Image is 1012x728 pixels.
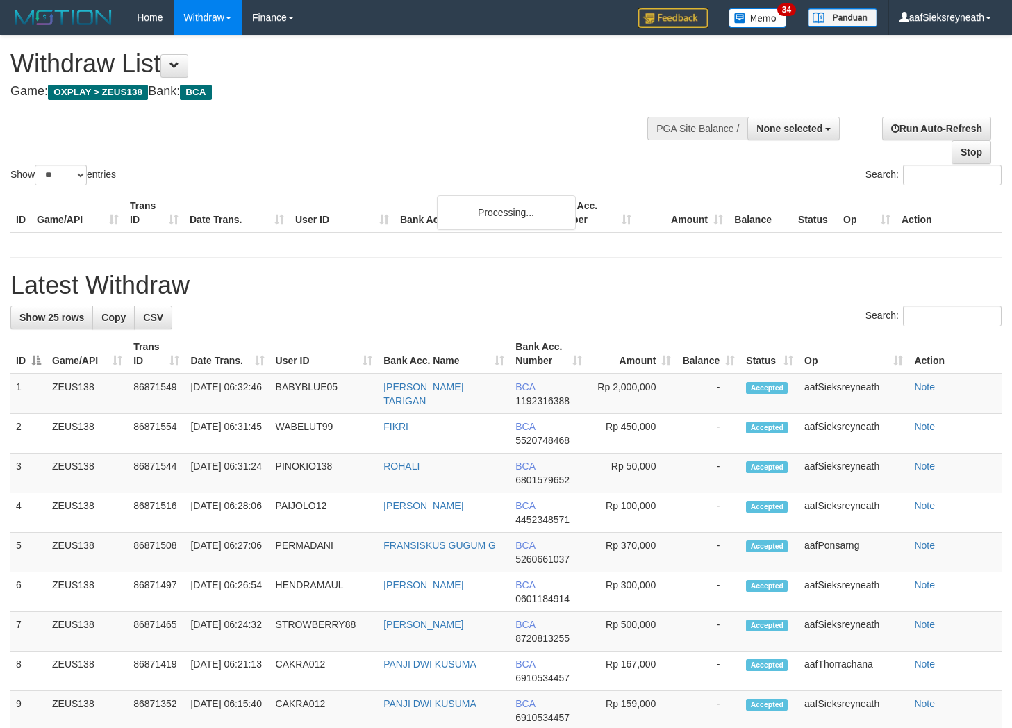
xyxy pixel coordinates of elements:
[799,334,909,374] th: Op: activate to sort column ascending
[515,698,535,709] span: BCA
[128,572,185,612] td: 86871497
[799,612,909,652] td: aafSieksreyneath
[92,306,135,329] a: Copy
[777,3,796,16] span: 34
[545,193,637,233] th: Bank Acc. Number
[746,501,788,513] span: Accepted
[383,500,463,511] a: [PERSON_NAME]
[10,493,47,533] td: 4
[180,85,211,100] span: BCA
[515,540,535,551] span: BCA
[914,540,935,551] a: Note
[515,461,535,472] span: BCA
[746,422,788,433] span: Accepted
[914,659,935,670] a: Note
[588,493,677,533] td: Rp 100,000
[896,193,1002,233] th: Action
[515,514,570,525] span: Copy 4452348571 to clipboard
[515,579,535,590] span: BCA
[47,533,128,572] td: ZEUS138
[746,580,788,592] span: Accepted
[677,334,740,374] th: Balance: activate to sort column ascending
[47,652,128,691] td: ZEUS138
[838,193,896,233] th: Op
[10,652,47,691] td: 8
[184,193,290,233] th: Date Trans.
[588,374,677,414] td: Rp 2,000,000
[270,414,379,454] td: WABELUT99
[383,421,408,432] a: FIKRI
[515,435,570,446] span: Copy 5520748468 to clipboard
[19,312,84,323] span: Show 25 rows
[515,500,535,511] span: BCA
[10,334,47,374] th: ID: activate to sort column descending
[914,381,935,392] a: Note
[101,312,126,323] span: Copy
[383,659,476,670] a: PANJI DWI KUSUMA
[185,612,269,652] td: [DATE] 06:24:32
[677,493,740,533] td: -
[588,414,677,454] td: Rp 450,000
[746,620,788,631] span: Accepted
[383,381,463,406] a: [PERSON_NAME] TARIGAN
[588,334,677,374] th: Amount: activate to sort column ascending
[10,165,116,185] label: Show entries
[270,652,379,691] td: CAKRA012
[647,117,747,140] div: PGA Site Balance /
[128,374,185,414] td: 86871549
[799,572,909,612] td: aafSieksreyneath
[128,334,185,374] th: Trans ID: activate to sort column ascending
[903,165,1002,185] input: Search:
[746,382,788,394] span: Accepted
[185,334,269,374] th: Date Trans.: activate to sort column ascending
[799,533,909,572] td: aafPonsarng
[677,652,740,691] td: -
[128,612,185,652] td: 86871465
[515,659,535,670] span: BCA
[185,572,269,612] td: [DATE] 06:26:54
[10,272,1002,299] h1: Latest Withdraw
[865,165,1002,185] label: Search:
[47,334,128,374] th: Game/API: activate to sort column ascending
[128,652,185,691] td: 86871419
[799,374,909,414] td: aafSieksreyneath
[185,414,269,454] td: [DATE] 06:31:45
[10,454,47,493] td: 3
[914,698,935,709] a: Note
[128,414,185,454] td: 86871554
[799,454,909,493] td: aafSieksreyneath
[914,421,935,432] a: Note
[515,633,570,644] span: Copy 8720813255 to clipboard
[515,672,570,684] span: Copy 6910534457 to clipboard
[378,334,510,374] th: Bank Acc. Name: activate to sort column ascending
[677,612,740,652] td: -
[10,50,661,78] h1: Withdraw List
[740,334,799,374] th: Status: activate to sort column ascending
[185,493,269,533] td: [DATE] 06:28:06
[383,461,420,472] a: ROHALI
[270,374,379,414] td: BABYBLUE05
[270,612,379,652] td: STROWBERRY88
[756,123,822,134] span: None selected
[128,454,185,493] td: 86871544
[808,8,877,27] img: panduan.png
[437,195,576,230] div: Processing...
[515,395,570,406] span: Copy 1192316388 to clipboard
[677,414,740,454] td: -
[47,572,128,612] td: ZEUS138
[746,461,788,473] span: Accepted
[128,533,185,572] td: 86871508
[395,193,545,233] th: Bank Acc. Name
[270,493,379,533] td: PAIJOLO12
[128,493,185,533] td: 86871516
[515,712,570,723] span: Copy 6910534457 to clipboard
[799,652,909,691] td: aafThorrachana
[677,533,740,572] td: -
[185,533,269,572] td: [DATE] 06:27:06
[185,652,269,691] td: [DATE] 06:21:13
[10,7,116,28] img: MOTION_logo.png
[10,306,93,329] a: Show 25 rows
[143,312,163,323] span: CSV
[383,579,463,590] a: [PERSON_NAME]
[865,306,1002,326] label: Search:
